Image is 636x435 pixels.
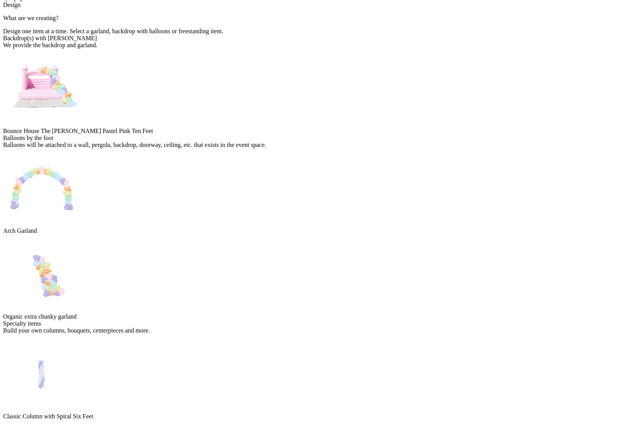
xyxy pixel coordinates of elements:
[3,413,93,420] span: Classic Column with Spiral Six Feet
[3,327,633,334] div: Build your own columns, bouquets, centerpieces and more.
[3,2,633,9] div: Design
[3,234,80,312] img: GBF, 3 Sizes, Organic extra chunky garland
[3,142,633,148] div: Balloons will be attached to a wall, pergola, backdrop, doorway, ceiling, etc. that exists in the...
[3,35,633,42] div: Backdrop(s) with [PERSON_NAME]
[3,42,633,49] div: We provide the backdrop and garland.
[3,148,80,226] img: GBF, 3 Sizes, Arch Garland
[3,334,80,411] img: Add-ons, 3 Colors, Classic Column with Spiral Six Feet
[3,135,633,142] div: Balloons by the foot
[3,227,37,234] span: Arch Garland
[3,128,153,134] span: Bounce House The [PERSON_NAME] Pastel Pink Ten Feet
[3,49,80,126] img: BKD, 3 Sizes, Bounce House The Kay Pastel Pink Ten Feet
[3,15,633,22] p: What are we creating?
[3,320,633,327] div: Specialty items
[3,313,77,320] span: Organic extra chunky garland
[3,28,633,35] div: Design one item at a time. Select a garland, backdrop with balloons or freestanding item.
